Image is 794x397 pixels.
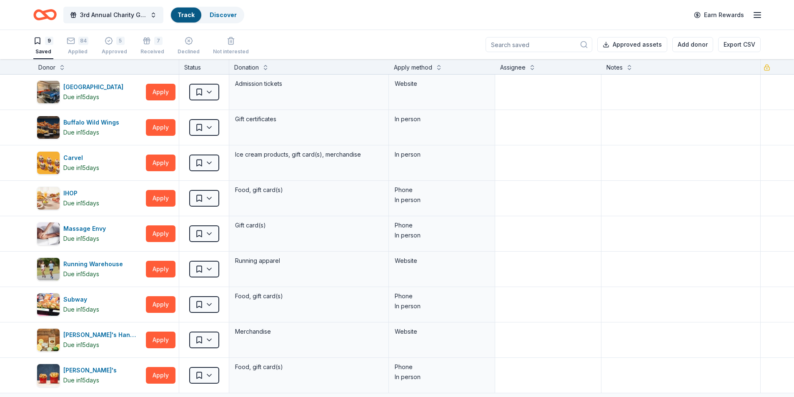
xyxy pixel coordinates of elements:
button: Apply [146,190,175,207]
a: Earn Rewards [689,7,749,22]
button: Image for Running WarehouseRunning WarehouseDue in15days [37,257,143,281]
div: 5 [116,37,125,45]
div: Not interested [213,48,249,55]
button: 5Approved [102,33,127,59]
button: Apply [146,84,175,100]
div: Notes [606,62,623,72]
div: Gift card(s) [234,220,383,231]
div: Ice cream products, gift card(s), merchandise [234,149,383,160]
img: Image for Running Warehouse [37,258,60,280]
button: Image for AACA Museum[GEOGRAPHIC_DATA]Due in15days [37,80,143,104]
a: Track [178,11,195,18]
span: 3rd Annual Charity Golf Outing [80,10,147,20]
button: 7Received [140,33,164,59]
div: In person [395,150,489,160]
div: Status [179,59,229,74]
div: Running apparel [234,255,383,267]
div: Phone [395,291,489,301]
button: Approved assets [597,37,667,52]
button: Apply [146,119,175,136]
button: 9Saved [33,33,53,59]
button: Apply [146,261,175,277]
a: Home [33,5,57,25]
div: Phone [395,362,489,372]
button: 84Applied [67,33,88,59]
div: Website [395,327,489,337]
img: Image for Wendy's [37,364,60,387]
button: Image for SubwaySubwayDue in15days [37,293,143,316]
div: Subway [63,295,99,305]
div: Due in 15 days [63,234,99,244]
img: Image for Subway [37,293,60,316]
button: Apply [146,296,175,313]
button: Image for CarvelCarvelDue in15days [37,151,143,175]
div: In person [395,195,489,205]
div: Admission tickets [234,78,383,90]
button: Apply [146,225,175,242]
div: 7 [154,37,163,45]
div: [PERSON_NAME]'s [63,365,120,375]
button: Not interested [213,33,249,59]
div: Approved [102,48,127,55]
div: Food, gift card(s) [234,361,383,373]
img: Image for IHOP [37,187,60,210]
img: Image for AACA Museum [37,81,60,103]
div: Saved [33,48,53,55]
div: In person [395,372,489,382]
button: Image for Tito's Handmade Vodka[PERSON_NAME]'s Handmade VodkaDue in15days [37,328,143,352]
div: Website [395,256,489,266]
div: Received [140,48,164,55]
div: IHOP [63,188,99,198]
button: Image for Massage EnvyMassage EnvyDue in15days [37,222,143,245]
div: Due in 15 days [63,163,99,173]
img: Image for Tito's Handmade Vodka [37,329,60,351]
img: Image for Carvel [37,152,60,174]
div: Due in 15 days [63,269,99,279]
div: Food, gift card(s) [234,184,383,196]
div: Applied [67,48,88,55]
button: Add donor [672,37,713,52]
div: Due in 15 days [63,127,99,137]
div: Due in 15 days [63,340,99,350]
div: Donation [234,62,259,72]
div: Phone [395,185,489,195]
button: Export CSV [718,37,761,52]
div: In person [395,230,489,240]
div: Website [395,79,489,89]
div: In person [395,114,489,124]
div: [GEOGRAPHIC_DATA] [63,82,127,92]
div: Due in 15 days [63,92,99,102]
div: Due in 15 days [63,375,99,385]
div: 84 [78,37,88,45]
div: Massage Envy [63,224,109,234]
button: Apply [146,332,175,348]
button: Image for Wendy's[PERSON_NAME]'sDue in15days [37,364,143,387]
div: Apply method [394,62,432,72]
img: Image for Massage Envy [37,222,60,245]
button: TrackDiscover [170,7,244,23]
div: Merchandise [234,326,383,337]
button: Apply [146,155,175,171]
div: Declined [178,48,200,55]
div: Phone [395,220,489,230]
div: Gift certificates [234,113,383,125]
button: Declined [178,33,200,59]
a: Discover [210,11,237,18]
div: Running Warehouse [63,259,126,269]
div: [PERSON_NAME]'s Handmade Vodka [63,330,143,340]
div: 9 [45,37,53,45]
div: Carvel [63,153,99,163]
div: Assignee [500,62,526,72]
button: Image for IHOPIHOPDue in15days [37,187,143,210]
div: In person [395,301,489,311]
img: Image for Buffalo Wild Wings [37,116,60,139]
div: Food, gift card(s) [234,290,383,302]
button: 3rd Annual Charity Golf Outing [63,7,163,23]
button: Image for Buffalo Wild WingsBuffalo Wild WingsDue in15days [37,116,143,139]
div: Donor [38,62,55,72]
div: Buffalo Wild Wings [63,117,123,127]
div: Due in 15 days [63,198,99,208]
input: Search saved [486,37,592,52]
div: Due in 15 days [63,305,99,315]
button: Apply [146,367,175,384]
